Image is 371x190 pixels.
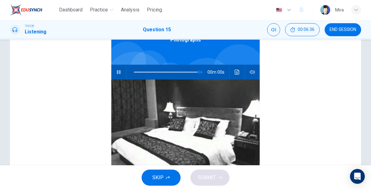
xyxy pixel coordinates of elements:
span: Pricing [147,6,162,14]
button: SKIP [142,170,181,186]
span: 00:06:36 [298,27,314,32]
div: Mira [335,6,344,14]
span: Dashboard [59,6,83,14]
button: 00:06:36 [285,23,320,36]
span: TOEIC® [25,24,34,28]
span: SKIP [152,173,164,182]
div: Hide [285,23,320,36]
img: en [275,8,283,12]
button: Analysis [118,4,142,15]
span: Practice [90,6,108,14]
a: EduSynch logo [10,4,57,16]
img: Profile picture [320,5,330,15]
span: Analysis [121,6,139,14]
img: Photographs [111,80,260,179]
span: 00m 00s [207,65,229,80]
h1: Question 15 [143,26,171,33]
div: Mute [267,23,280,36]
span: END SESSION [330,27,356,32]
button: END SESSION [325,23,361,36]
h1: Listening [25,28,46,36]
button: Pricing [144,4,164,15]
span: Photographs [170,36,201,44]
button: Practice [87,4,116,15]
button: Dashboard [57,4,85,15]
button: Click to see the audio transcription [232,65,242,80]
img: EduSynch logo [10,4,42,16]
div: Open Intercom Messenger [350,169,365,184]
